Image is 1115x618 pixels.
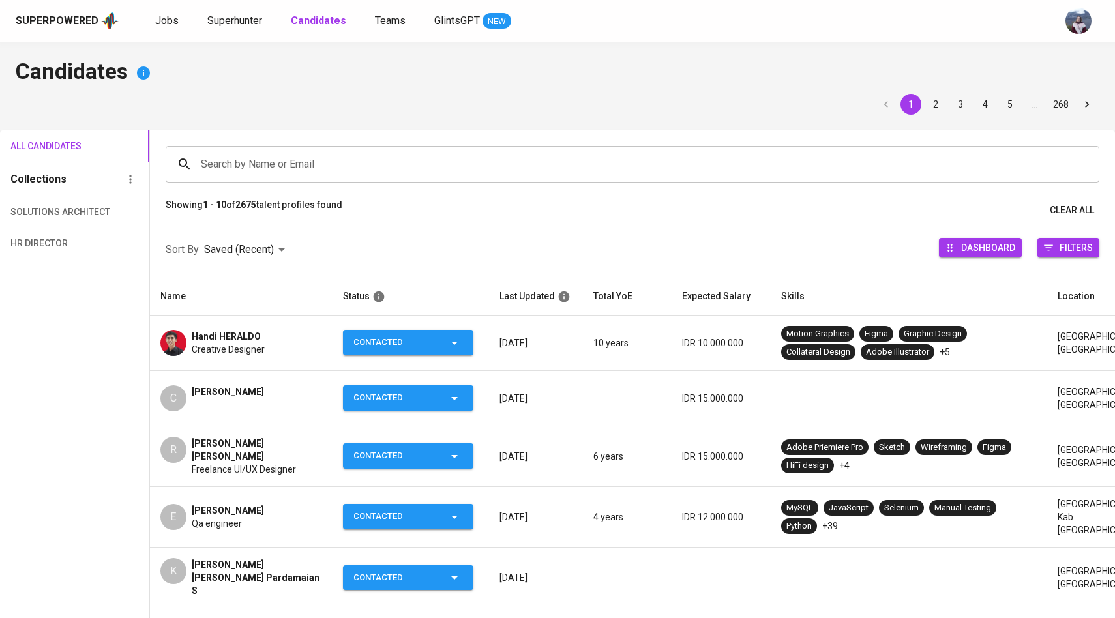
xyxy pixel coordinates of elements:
a: Superhunter [207,13,265,29]
div: Manual Testing [934,502,991,514]
span: Jobs [155,14,179,27]
p: [DATE] [499,392,572,405]
span: [PERSON_NAME] [PERSON_NAME] Pardamaian S [192,558,322,597]
nav: pagination navigation [874,94,1099,115]
div: Motion Graphics [786,328,849,340]
span: Handi HERALDO [192,330,261,343]
div: Figma [865,328,888,340]
button: Go to page 3 [950,94,971,115]
button: Go to page 4 [975,94,996,115]
button: Contacted [343,443,473,469]
img: christine.raharja@glints.com [1065,8,1092,34]
th: Last Updated [489,278,583,316]
p: IDR 15.000.000 [682,450,760,463]
span: Creative Designer [192,343,265,356]
span: [PERSON_NAME] [192,504,264,517]
span: Filters [1060,239,1093,256]
th: Status [333,278,489,316]
a: Jobs [155,13,181,29]
p: +4 [839,459,850,472]
p: Showing of talent profiles found [166,198,342,222]
h4: Candidates [16,57,1099,89]
button: Contacted [343,565,473,591]
div: R [160,437,186,463]
span: Superhunter [207,14,262,27]
div: Contacted [353,330,425,355]
button: Go to page 268 [1049,94,1073,115]
p: +39 [822,520,838,533]
span: Dashboard [961,239,1015,256]
button: Clear All [1045,198,1099,222]
th: Expected Salary [672,278,771,316]
button: Contacted [343,330,473,355]
div: Figma [983,441,1006,454]
p: IDR 12.000.000 [682,510,760,523]
span: [PERSON_NAME] [192,385,264,398]
div: Python [786,520,812,533]
p: [DATE] [499,450,572,463]
p: [DATE] [499,336,572,349]
p: 10 years [593,336,661,349]
button: Go to page 2 [925,94,946,115]
p: [DATE] [499,571,572,584]
div: C [160,385,186,411]
button: Filters [1037,238,1099,257]
b: 1 - 10 [203,199,226,210]
a: Superpoweredapp logo [16,11,119,31]
span: [PERSON_NAME] [PERSON_NAME] [192,437,322,463]
img: app logo [101,11,119,31]
b: Candidates [291,14,346,27]
div: Adobe Illustrator [866,346,929,359]
button: Contacted [343,385,473,411]
h6: Collections [10,170,67,188]
span: Qa engineer [192,517,242,530]
img: b7301518a098ab2282bf44afa2398146.png [160,330,186,356]
div: MySQL [786,502,813,514]
p: Saved (Recent) [204,242,274,257]
button: Go to next page [1077,94,1097,115]
p: [DATE] [499,510,572,523]
div: Saved (Recent) [204,238,290,262]
div: E [160,504,186,530]
button: Contacted [343,504,473,529]
p: Sort By [166,242,199,257]
div: Selenium [884,502,919,514]
th: Skills [771,278,1047,316]
div: Wireframing [921,441,967,454]
a: GlintsGPT NEW [434,13,511,29]
span: Teams [375,14,406,27]
button: Dashboard [939,238,1022,257]
div: Contacted [353,385,425,411]
span: NEW [483,15,511,28]
span: HR Director [10,235,82,252]
div: Superpowered [16,14,98,29]
span: Clear All [1050,202,1094,218]
b: 2675 [235,199,256,210]
div: Graphic Design [904,328,962,340]
div: Sketch [879,441,905,454]
p: IDR 10.000.000 [682,336,760,349]
th: Total YoE [583,278,672,316]
p: 6 years [593,450,661,463]
p: +5 [940,346,950,359]
span: GlintsGPT [434,14,480,27]
div: Contacted [353,504,425,529]
div: … [1024,98,1045,111]
div: HiFi design [786,460,829,472]
span: Solutions Architect [10,204,82,220]
span: All Candidates [10,138,82,154]
div: Contacted [353,565,425,591]
div: Contacted [353,443,425,469]
button: page 1 [900,94,921,115]
div: Adobe Priemiere Pro [786,441,863,454]
p: 4 years [593,510,661,523]
div: Collateral Design [786,346,850,359]
div: K [160,558,186,584]
p: IDR 15.000.000 [682,392,760,405]
button: Go to page 5 [1000,94,1020,115]
span: Freelance UI/UX Designer [192,463,296,476]
th: Name [150,278,333,316]
a: Candidates [291,13,349,29]
a: Teams [375,13,408,29]
div: JavaScript [829,502,869,514]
